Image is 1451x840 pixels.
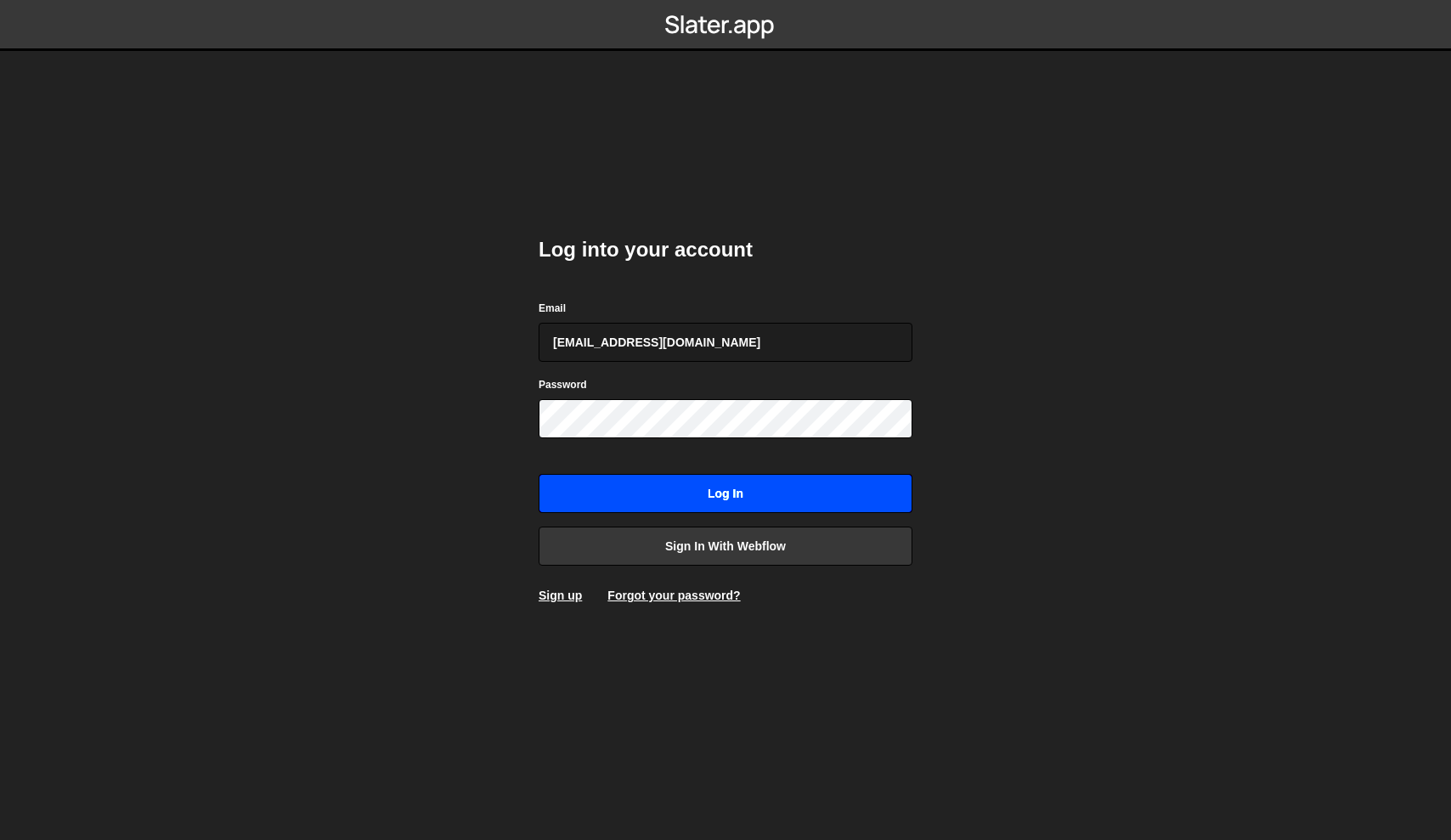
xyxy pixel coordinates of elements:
a: Sign up [539,589,582,602]
input: Log in [539,474,912,513]
h2: Log into your account [539,236,912,263]
a: Sign in with Webflow [539,527,912,566]
label: Password [539,376,587,393]
a: Forgot your password? [607,589,740,602]
label: Email [539,300,566,317]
